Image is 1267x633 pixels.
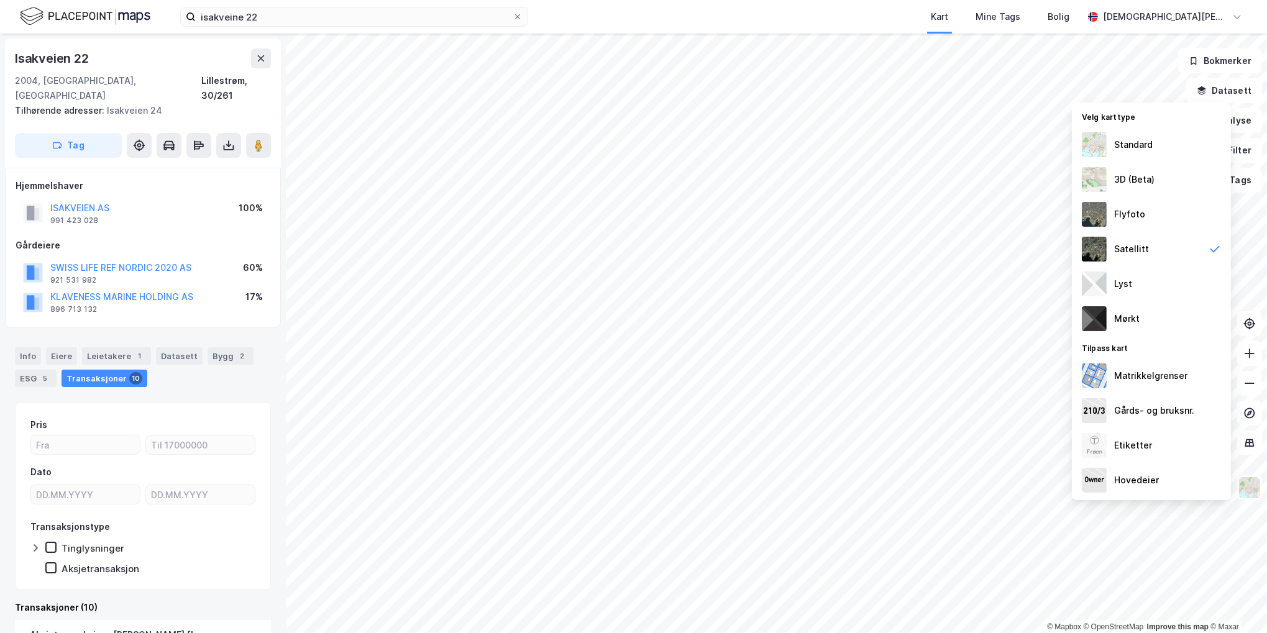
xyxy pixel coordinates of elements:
input: DD.MM.YYYY [146,485,255,504]
div: 991 423 028 [50,216,98,225]
div: ESG [15,370,57,387]
div: Mine Tags [976,9,1020,24]
div: Isakveien 22 [15,48,91,68]
div: Flyfoto [1114,207,1145,222]
div: Leietakere [82,347,151,365]
button: Filter [1202,138,1262,163]
div: Hjemmelshaver [16,178,270,193]
img: logo.f888ab2527a4732fd821a326f86c7f29.svg [20,6,150,27]
div: 2004, [GEOGRAPHIC_DATA], [GEOGRAPHIC_DATA] [15,73,202,103]
div: 921 531 982 [50,275,96,285]
div: 100% [239,201,263,216]
div: Isakveien 24 [15,103,261,118]
div: Bygg [208,347,254,365]
input: DD.MM.YYYY [31,485,140,504]
div: Kart [931,9,948,24]
img: nCdM7BzjoCAAAAAElFTkSuQmCC [1082,306,1107,331]
div: Gårds- og bruksnr. [1114,403,1194,418]
img: Z [1082,167,1107,192]
button: Datasett [1186,78,1262,103]
div: Bolig [1048,9,1069,24]
img: Z [1082,132,1107,157]
div: Transaksjonstype [30,519,110,534]
div: Matrikkelgrenser [1114,368,1187,383]
button: Bokmerker [1178,48,1262,73]
img: luj3wr1y2y3+OchiMxRmMxRlscgabnMEmZ7DJGWxyBpucwSZnsMkZbHIGm5zBJmewyRlscgabnMEmZ7DJGWxyBpucwSZnsMkZ... [1082,271,1107,296]
img: cadastreBorders.cfe08de4b5ddd52a10de.jpeg [1082,363,1107,388]
div: Velg karttype [1072,105,1231,127]
div: 10 [129,372,142,385]
span: Tilhørende adresser: [15,105,107,116]
input: Søk på adresse, matrikkel, gårdeiere, leietakere eller personer [196,7,513,26]
a: Improve this map [1147,622,1209,631]
input: Til 17000000 [146,435,255,454]
div: Etiketter [1114,438,1152,453]
div: Info [15,347,41,365]
div: [DEMOGRAPHIC_DATA][PERSON_NAME] [1103,9,1227,24]
div: Lyst [1114,276,1132,291]
div: Datasett [156,347,203,365]
div: Lillestrøm, 30/261 [202,73,272,103]
div: Gårdeiere [16,238,270,253]
div: 1 [134,350,146,362]
div: 896 713 132 [50,304,97,314]
img: Z [1082,202,1107,227]
div: Hovedeier [1114,473,1159,488]
div: Dato [30,465,52,480]
div: Standard [1114,137,1153,152]
div: 5 [39,372,52,385]
div: Satellitt [1114,242,1149,257]
img: cadastreKeys.547ab17ec502f5a4ef2b.jpeg [1082,398,1107,423]
div: 17% [245,289,263,304]
div: 60% [243,260,263,275]
button: Tags [1204,168,1262,193]
div: Tilpass kart [1072,336,1231,358]
input: Fra [31,435,140,454]
img: Z [1238,476,1261,499]
img: majorOwner.b5e170eddb5c04bfeeff.jpeg [1082,468,1107,493]
img: Z [1082,433,1107,458]
div: Transaksjoner [62,370,147,387]
div: Pris [30,417,47,432]
div: Mørkt [1114,311,1140,326]
div: Tinglysninger [62,542,124,554]
div: Transaksjoner (10) [15,600,271,615]
div: Eiere [46,347,77,365]
a: Mapbox [1047,622,1081,631]
div: 3D (Beta) [1114,172,1155,187]
img: 9k= [1082,237,1107,262]
button: Tag [15,133,122,158]
iframe: Chat Widget [1205,573,1267,633]
a: OpenStreetMap [1084,622,1144,631]
div: 2 [236,350,249,362]
div: Aksjetransaksjon [62,563,139,575]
